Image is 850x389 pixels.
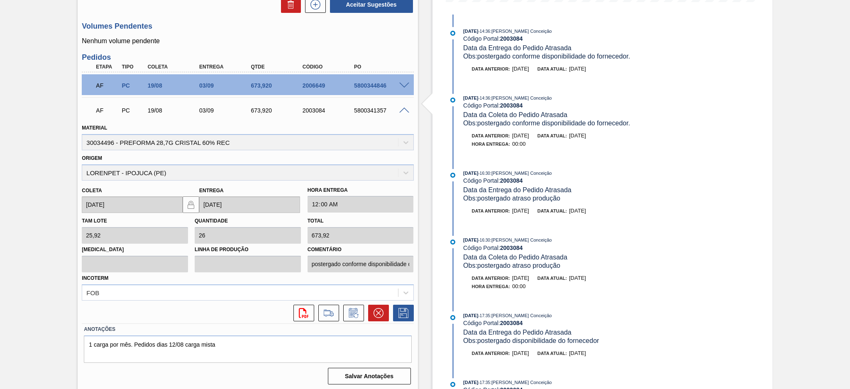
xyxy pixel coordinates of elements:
[249,64,307,70] div: Qtde
[82,196,183,213] input: dd/mm/yyyy
[479,96,490,100] span: - 14:36
[146,107,204,114] div: 19/08/2025
[197,107,255,114] div: 03/09/2025
[512,275,529,281] span: [DATE]
[479,29,490,34] span: - 14:36
[146,64,204,70] div: Coleta
[82,37,413,45] p: Nenhum volume pendente
[490,237,552,242] span: : [PERSON_NAME] Conceição
[512,208,529,214] span: [DATE]
[569,208,586,214] span: [DATE]
[463,320,660,326] div: Código Portal:
[500,320,523,326] strong: 2003084
[82,125,107,131] label: Material
[463,120,630,127] span: Obs: postergado conforme disponibilidade do fornecedor.
[120,82,147,89] div: Pedido de Compra
[195,244,301,256] label: Linha de Produção
[569,66,586,72] span: [DATE]
[463,102,660,109] div: Código Portal:
[472,208,510,213] span: Data anterior:
[146,82,204,89] div: 19/08/2025
[199,196,300,213] input: dd/mm/yyyy
[96,82,119,89] p: AF
[537,208,567,213] span: Data atual:
[389,305,414,321] div: Salvar Pedido
[512,350,529,356] span: [DATE]
[197,64,255,70] div: Entrega
[289,305,314,321] div: Abrir arquivo PDF
[249,107,307,114] div: 673,920
[463,262,560,269] span: Obs: postergado atraso produção
[364,305,389,321] div: Cancelar pedido
[569,132,586,139] span: [DATE]
[249,82,307,89] div: 673,920
[479,313,490,318] span: - 17:35
[490,380,552,385] span: : [PERSON_NAME] Conceição
[300,64,359,70] div: Código
[328,368,411,384] button: Salvar Anotações
[490,95,552,100] span: : [PERSON_NAME] Conceição
[199,188,224,193] label: Entrega
[512,283,526,289] span: 00:00
[537,351,567,356] span: Data atual:
[352,107,410,114] div: 5800341357
[314,305,339,321] div: Ir para Composição de Carga
[300,82,359,89] div: 2006649
[82,275,108,281] label: Incoterm
[195,218,228,224] label: Quantidade
[479,171,490,176] span: - 16:30
[94,101,121,120] div: Aguardando Faturamento
[450,240,455,245] img: atual
[82,218,107,224] label: Tam lote
[512,141,526,147] span: 00:00
[500,35,523,42] strong: 2003084
[82,188,102,193] label: Coleta
[84,323,411,335] label: Anotações
[82,22,413,31] h3: Volumes Pendentes
[120,107,147,114] div: Pedido de Compra
[463,177,660,184] div: Código Portal:
[463,380,478,385] span: [DATE]
[120,64,147,70] div: Tipo
[463,29,478,34] span: [DATE]
[463,245,660,251] div: Código Portal:
[463,329,572,336] span: Data da Entrega do Pedido Atrasada
[537,276,567,281] span: Data atual:
[463,53,630,60] span: Obs: postergado conforme disponibilidade do fornecedor.
[479,238,490,242] span: - 16:30
[463,35,660,42] div: Código Portal:
[500,102,523,109] strong: 2003084
[500,177,523,184] strong: 2003084
[569,350,586,356] span: [DATE]
[472,276,510,281] span: Data anterior:
[86,289,99,296] div: FOB
[450,31,455,36] img: atual
[94,76,121,95] div: Aguardando Faturamento
[450,315,455,320] img: atual
[537,133,567,138] span: Data atual:
[472,66,510,71] span: Data anterior:
[500,245,523,251] strong: 2003084
[463,111,567,118] span: Data da Coleta do Pedido Atrasada
[197,82,255,89] div: 03/09/2025
[569,275,586,281] span: [DATE]
[308,184,414,196] label: Hora Entrega
[463,186,572,193] span: Data da Entrega do Pedido Atrasada
[450,98,455,103] img: atual
[472,351,510,356] span: Data anterior:
[490,313,552,318] span: : [PERSON_NAME] Conceição
[308,218,324,224] label: Total
[490,29,552,34] span: : [PERSON_NAME] Conceição
[463,313,478,318] span: [DATE]
[308,244,414,256] label: Comentário
[512,66,529,72] span: [DATE]
[186,200,196,210] img: locked
[84,335,411,363] textarea: 1 carga por mês. Pedidos dias 12/08 carga mista
[339,305,364,321] div: Informar alteração no pedido
[490,171,552,176] span: : [PERSON_NAME] Conceição
[463,44,572,51] span: Data da Entrega do Pedido Atrasada
[82,53,413,62] h3: Pedidos
[463,171,478,176] span: [DATE]
[96,107,119,114] p: AF
[352,64,410,70] div: PO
